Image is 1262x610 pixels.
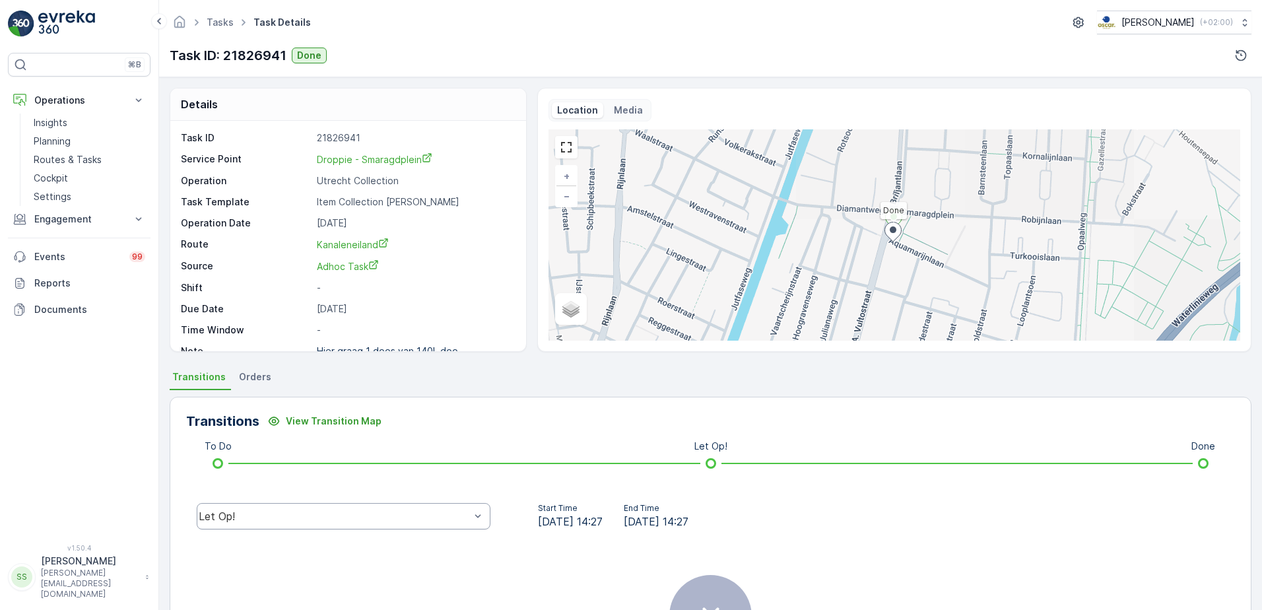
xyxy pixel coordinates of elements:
div: Let Op! [199,510,470,522]
p: Route [181,238,312,252]
p: Utrecht Collection [317,174,512,187]
button: Operations [8,87,150,114]
img: logo_light-DOdMpM7g.png [38,11,95,37]
a: Homepage [172,20,187,31]
p: Hier graag 1 doos van 140L doo... [317,345,466,356]
span: v 1.50.4 [8,544,150,552]
p: Details [181,96,218,112]
p: Due Date [181,302,312,316]
a: Tasks [207,17,234,28]
p: Transitions [186,411,259,431]
p: View Transition Map [286,415,382,428]
p: Start Time [538,503,603,514]
button: Done [292,48,327,63]
a: Zoom In [556,166,576,186]
a: Cockpit [28,169,150,187]
img: logo [8,11,34,37]
p: - [317,323,512,337]
span: Droppie - Smaragdplein [317,154,432,165]
p: Shift [181,281,312,294]
a: Events99 [8,244,150,270]
p: Time Window [181,323,312,337]
span: Adhoc Task [317,261,379,272]
span: Transitions [172,370,226,384]
a: Insights [28,114,150,132]
span: Orders [239,370,271,384]
p: Done [1191,440,1215,453]
a: Droppie - Smaragdplein [317,152,512,166]
p: Insights [34,116,67,129]
p: To Do [205,440,232,453]
p: - [317,281,512,294]
button: Engagement [8,206,150,232]
p: Events [34,250,121,263]
p: 21826941 [317,131,512,145]
p: 99 [132,252,143,262]
p: [PERSON_NAME] [41,555,139,568]
p: Reports [34,277,145,290]
p: Operation Date [181,217,312,230]
p: Media [614,104,643,117]
a: Layers [556,294,585,323]
button: [PERSON_NAME](+02:00) [1097,11,1251,34]
p: End Time [624,503,688,514]
a: Kanaleneiland [317,238,512,252]
p: Engagement [34,213,124,226]
p: Routes & Tasks [34,153,102,166]
button: SS[PERSON_NAME][PERSON_NAME][EMAIL_ADDRESS][DOMAIN_NAME] [8,555,150,599]
p: Item Collection [PERSON_NAME] [317,195,512,209]
p: [PERSON_NAME][EMAIL_ADDRESS][DOMAIN_NAME] [41,568,139,599]
a: Adhoc Task [317,259,512,273]
span: [DATE] 14:27 [538,514,603,529]
p: [DATE] [317,217,512,230]
a: Documents [8,296,150,323]
p: Note [181,345,312,358]
p: Planning [34,135,71,148]
span: + [564,170,570,182]
span: [DATE] 14:27 [624,514,688,529]
p: Cockpit [34,172,68,185]
p: Task ID [181,131,312,145]
span: Task Details [251,16,314,29]
p: Settings [34,190,71,203]
p: [PERSON_NAME] [1121,16,1195,29]
a: Reports [8,270,150,296]
a: Zoom Out [556,186,576,206]
p: ( +02:00 ) [1200,17,1233,28]
p: Operation [181,174,312,187]
a: Routes & Tasks [28,151,150,169]
p: Location [557,104,598,117]
span: Kanaleneiland [317,239,389,250]
div: SS [11,566,32,588]
a: Settings [28,187,150,206]
p: Done [297,49,321,62]
img: basis-logo_rgb2x.png [1097,15,1116,30]
button: View Transition Map [259,411,389,432]
p: Documents [34,303,145,316]
p: Service Point [181,152,312,166]
p: [DATE] [317,302,512,316]
p: Operations [34,94,124,107]
p: Source [181,259,312,273]
a: Planning [28,132,150,151]
p: Task ID: 21826941 [170,46,286,65]
a: View Fullscreen [556,137,576,157]
p: Let Op! [694,440,727,453]
span: − [564,190,570,201]
p: Task Template [181,195,312,209]
p: ⌘B [128,59,141,70]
